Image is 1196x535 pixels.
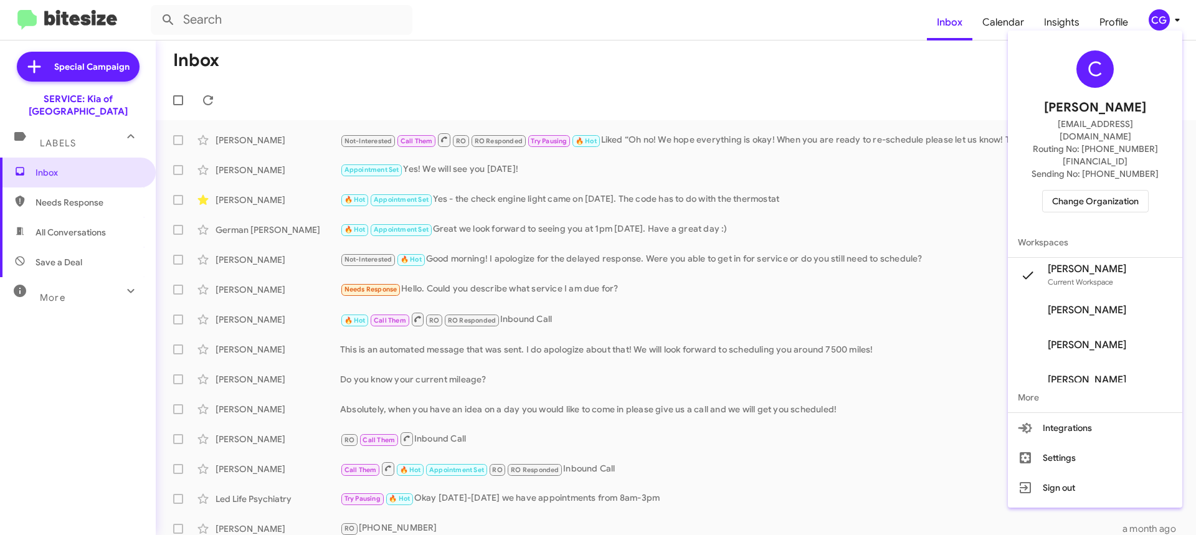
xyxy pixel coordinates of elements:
[1008,443,1182,473] button: Settings
[1048,304,1126,316] span: [PERSON_NAME]
[1008,473,1182,503] button: Sign out
[1042,190,1149,212] button: Change Organization
[1008,227,1182,257] span: Workspaces
[1032,168,1159,180] span: Sending No: [PHONE_NUMBER]
[1048,263,1126,275] span: [PERSON_NAME]
[1008,413,1182,443] button: Integrations
[1048,277,1113,286] span: Current Workspace
[1048,374,1126,386] span: [PERSON_NAME]
[1048,339,1126,351] span: [PERSON_NAME]
[1076,50,1114,88] div: C
[1008,382,1182,412] span: More
[1023,118,1167,143] span: [EMAIL_ADDRESS][DOMAIN_NAME]
[1023,143,1167,168] span: Routing No: [PHONE_NUMBER][FINANCIAL_ID]
[1044,98,1146,118] span: [PERSON_NAME]
[1052,191,1139,212] span: Change Organization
